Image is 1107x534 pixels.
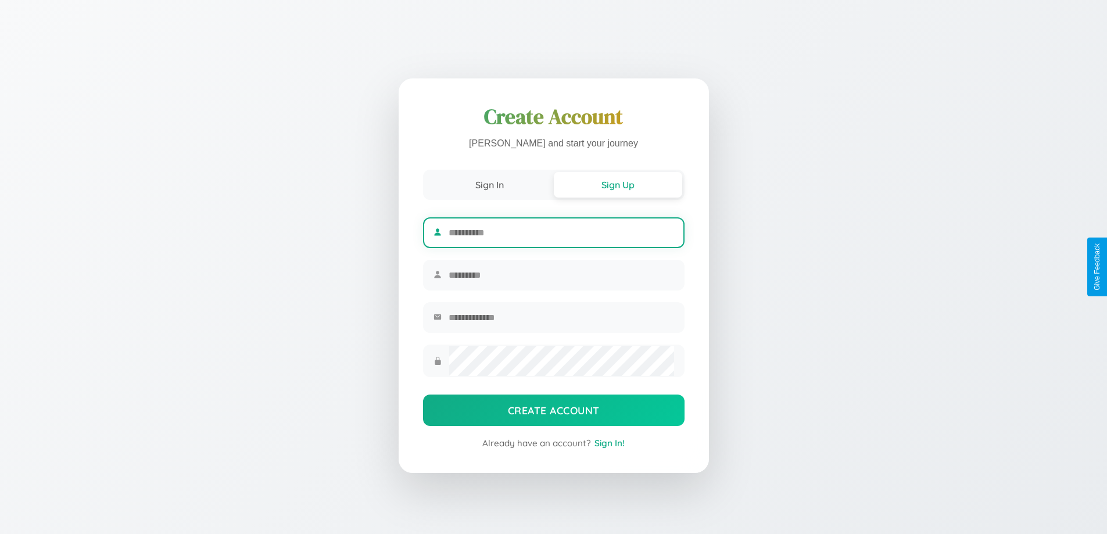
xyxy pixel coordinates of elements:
button: Sign Up [554,172,682,198]
span: Sign In! [594,438,625,449]
button: Create Account [423,395,685,426]
button: Sign In [425,172,554,198]
div: Give Feedback [1093,243,1101,291]
div: Already have an account? [423,438,685,449]
h1: Create Account [423,103,685,131]
p: [PERSON_NAME] and start your journey [423,135,685,152]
